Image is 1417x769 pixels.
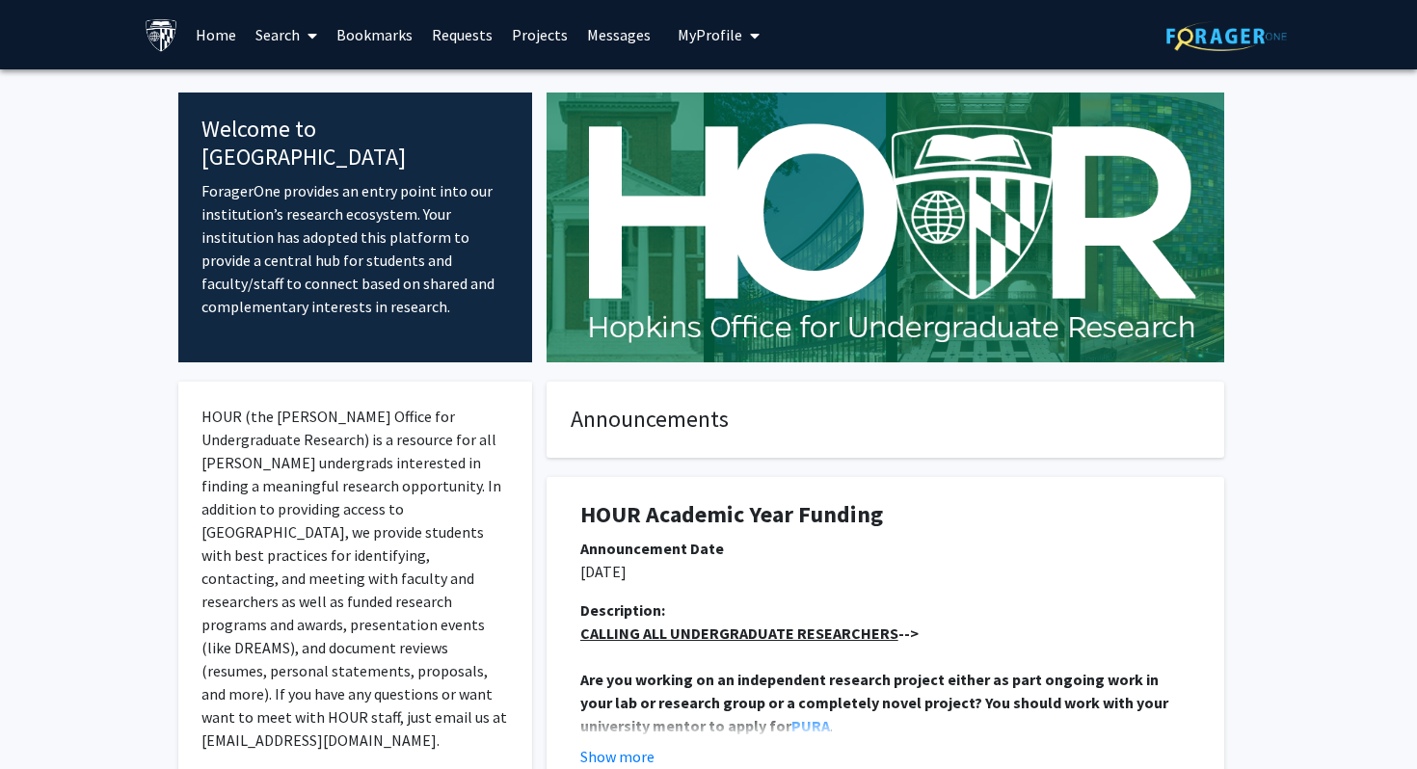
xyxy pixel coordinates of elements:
[791,716,830,735] a: PURA
[14,682,82,755] iframe: Chat
[577,1,660,68] a: Messages
[580,623,898,643] u: CALLING ALL UNDERGRADUATE RESEARCHERS
[186,1,246,68] a: Home
[580,537,1190,560] div: Announcement Date
[327,1,422,68] a: Bookmarks
[1166,21,1287,51] img: ForagerOne Logo
[422,1,502,68] a: Requests
[580,598,1190,622] div: Description:
[580,670,1171,735] strong: Are you working on an independent research project either as part ongoing work in your lab or res...
[580,745,655,768] button: Show more
[547,93,1224,362] img: Cover Image
[145,18,178,52] img: Johns Hopkins University Logo
[580,668,1190,737] p: .
[201,179,509,318] p: ForagerOne provides an entry point into our institution’s research ecosystem. Your institution ha...
[571,406,1200,434] h4: Announcements
[246,1,327,68] a: Search
[580,501,1190,529] h1: HOUR Academic Year Funding
[502,1,577,68] a: Projects
[580,623,919,643] strong: -->
[201,116,509,172] h4: Welcome to [GEOGRAPHIC_DATA]
[678,25,742,44] span: My Profile
[580,560,1190,583] p: [DATE]
[201,405,509,752] p: HOUR (the [PERSON_NAME] Office for Undergraduate Research) is a resource for all [PERSON_NAME] un...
